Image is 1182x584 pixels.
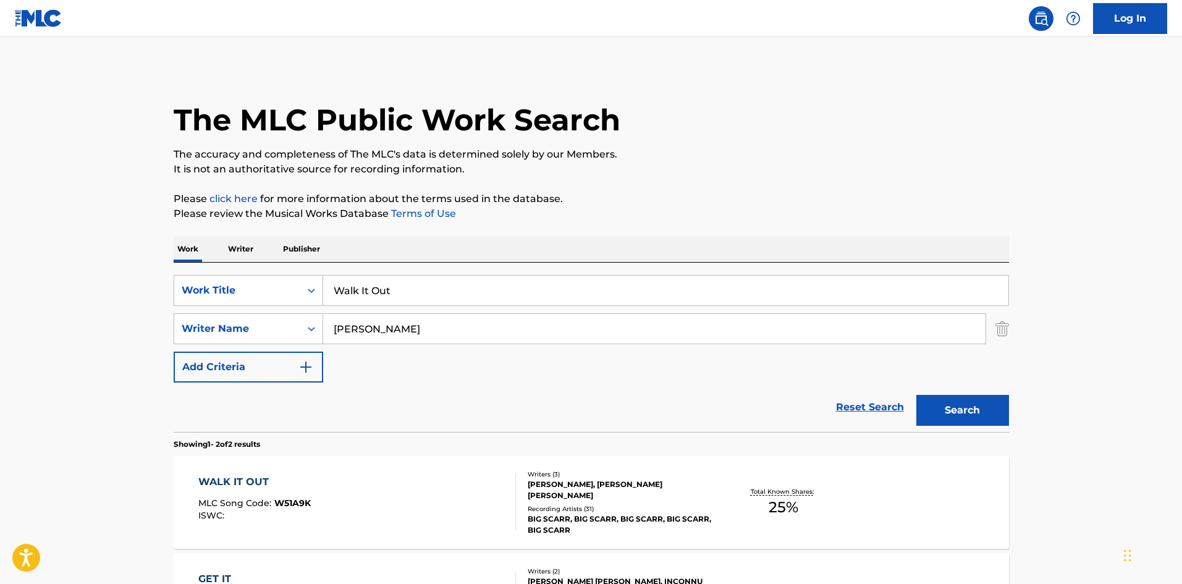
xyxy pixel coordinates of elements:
div: Writers ( 3 ) [528,470,714,479]
span: W51A9K [274,497,311,509]
p: Total Known Shares: [751,487,817,496]
img: 9d2ae6d4665cec9f34b9.svg [298,360,313,375]
p: It is not an authoritative source for recording information. [174,162,1009,177]
p: Please review the Musical Works Database [174,206,1009,221]
p: Publisher [279,236,324,262]
p: The accuracy and completeness of The MLC's data is determined solely by our Members. [174,147,1009,162]
div: Help [1061,6,1086,31]
div: BIG SCARR, BIG SCARR, BIG SCARR, BIG SCARR, BIG SCARR [528,514,714,536]
img: Delete Criterion [995,313,1009,344]
img: search [1034,11,1049,26]
div: WALK IT OUT [198,475,311,489]
p: Please for more information about the terms used in the database. [174,192,1009,206]
button: Search [916,395,1009,426]
span: 25 % [769,496,798,518]
span: ISWC : [198,510,227,521]
p: Writer [224,236,257,262]
a: Log In [1093,3,1167,34]
div: Drag [1124,537,1131,574]
div: Writers ( 2 ) [528,567,714,576]
p: Showing 1 - 2 of 2 results [174,439,260,450]
div: Writer Name [182,321,293,336]
a: Terms of Use [389,208,456,219]
span: MLC Song Code : [198,497,274,509]
div: Recording Artists ( 31 ) [528,504,714,514]
a: Reset Search [830,394,910,421]
img: help [1066,11,1081,26]
form: Search Form [174,275,1009,432]
a: click here [209,193,258,205]
p: Work [174,236,202,262]
div: [PERSON_NAME], [PERSON_NAME] [PERSON_NAME] [528,479,714,501]
a: WALK IT OUTMLC Song Code:W51A9KISWC:Writers (3)[PERSON_NAME], [PERSON_NAME] [PERSON_NAME]Recordin... [174,456,1009,549]
div: Work Title [182,283,293,298]
h1: The MLC Public Work Search [174,101,620,138]
button: Add Criteria [174,352,323,383]
iframe: Chat Widget [1120,525,1182,584]
a: Public Search [1029,6,1053,31]
img: MLC Logo [15,9,62,27]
